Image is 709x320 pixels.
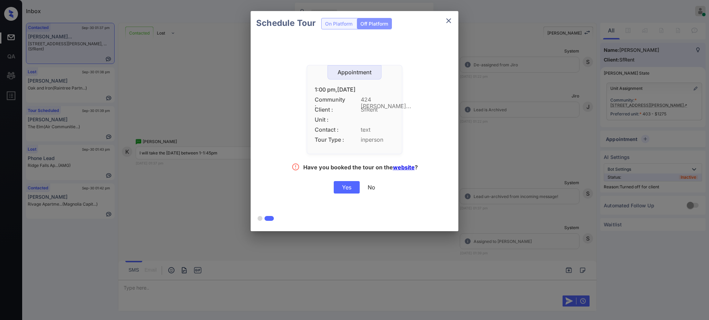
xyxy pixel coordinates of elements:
span: Tour Type : [315,137,346,143]
div: No [368,184,375,191]
span: Unit : [315,116,346,123]
div: Have you booked the tour on the ? [303,164,418,172]
span: 424 [PERSON_NAME]... [361,96,394,103]
a: website [393,164,415,171]
span: SfRent [361,106,394,113]
div: Yes [334,181,360,194]
span: Contact : [315,126,346,133]
span: Community : [315,96,346,103]
span: Client : [315,106,346,113]
div: 1:00 pm,[DATE] [315,86,394,93]
button: close [442,14,456,28]
h2: Schedule Tour [251,11,321,35]
span: inperson [361,137,394,143]
span: text [361,126,394,133]
div: Appointment [328,69,381,76]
